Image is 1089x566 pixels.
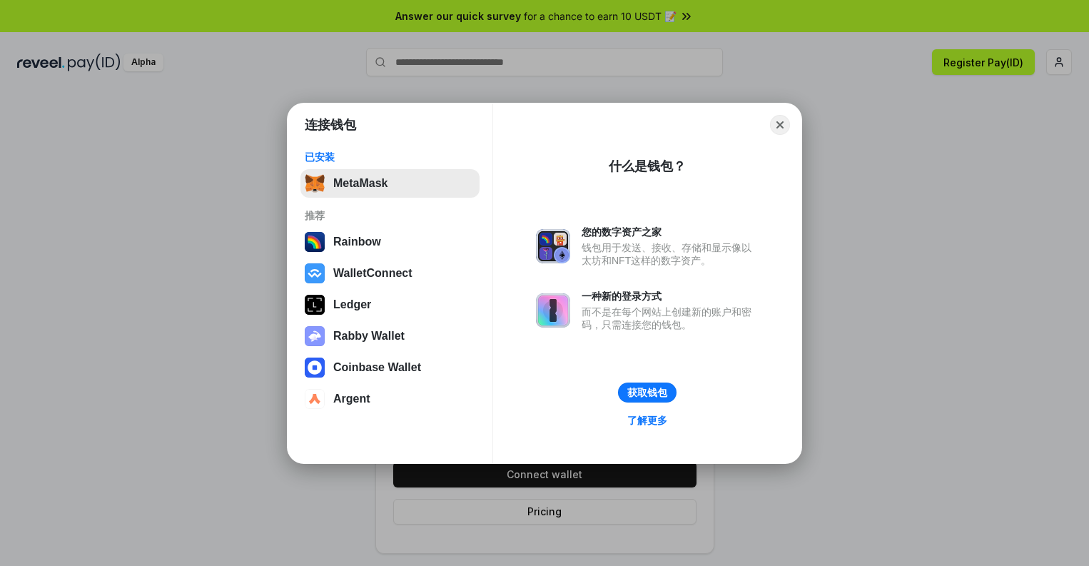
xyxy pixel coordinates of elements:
img: svg+xml,%3Csvg%20xmlns%3D%22http%3A%2F%2Fwww.w3.org%2F2000%2Fsvg%22%20fill%3D%22none%22%20viewBox... [536,293,570,328]
img: svg+xml,%3Csvg%20width%3D%2228%22%20height%3D%2228%22%20viewBox%3D%220%200%2028%2028%22%20fill%3D... [305,389,325,409]
div: 了解更多 [627,414,667,427]
a: 了解更多 [619,411,676,430]
div: 钱包用于发送、接收、存储和显示像以太坊和NFT这样的数字资产。 [582,241,759,267]
button: Rabby Wallet [300,322,480,350]
button: Coinbase Wallet [300,353,480,382]
img: svg+xml,%3Csvg%20width%3D%2228%22%20height%3D%2228%22%20viewBox%3D%220%200%2028%2028%22%20fill%3D... [305,263,325,283]
div: 已安装 [305,151,475,163]
button: Argent [300,385,480,413]
img: svg+xml,%3Csvg%20xmlns%3D%22http%3A%2F%2Fwww.w3.org%2F2000%2Fsvg%22%20fill%3D%22none%22%20viewBox... [536,229,570,263]
img: svg+xml,%3Csvg%20xmlns%3D%22http%3A%2F%2Fwww.w3.org%2F2000%2Fsvg%22%20width%3D%2228%22%20height%3... [305,295,325,315]
div: 一种新的登录方式 [582,290,759,303]
div: WalletConnect [333,267,412,280]
div: 获取钱包 [627,386,667,399]
div: Coinbase Wallet [333,361,421,374]
h1: 连接钱包 [305,116,356,133]
div: Rainbow [333,236,381,248]
img: svg+xml,%3Csvg%20width%3D%2228%22%20height%3D%2228%22%20viewBox%3D%220%200%2028%2028%22%20fill%3D... [305,358,325,378]
button: Close [770,115,790,135]
button: Rainbow [300,228,480,256]
button: MetaMask [300,169,480,198]
button: WalletConnect [300,259,480,288]
img: svg+xml,%3Csvg%20fill%3D%22none%22%20height%3D%2233%22%20viewBox%3D%220%200%2035%2033%22%20width%... [305,173,325,193]
button: Ledger [300,290,480,319]
div: Rabby Wallet [333,330,405,343]
div: 而不是在每个网站上创建新的账户和密码，只需连接您的钱包。 [582,305,759,331]
div: Argent [333,393,370,405]
div: 推荐 [305,209,475,222]
img: svg+xml,%3Csvg%20xmlns%3D%22http%3A%2F%2Fwww.w3.org%2F2000%2Fsvg%22%20fill%3D%22none%22%20viewBox... [305,326,325,346]
div: 什么是钱包？ [609,158,686,175]
button: 获取钱包 [618,383,677,403]
img: svg+xml,%3Csvg%20width%3D%22120%22%20height%3D%22120%22%20viewBox%3D%220%200%20120%20120%22%20fil... [305,232,325,252]
div: Ledger [333,298,371,311]
div: MetaMask [333,177,388,190]
div: 您的数字资产之家 [582,226,759,238]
